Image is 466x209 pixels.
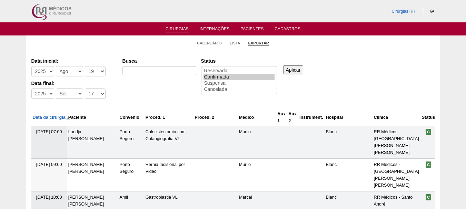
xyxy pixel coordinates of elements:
[166,27,189,32] a: Cirurgias
[144,126,194,159] td: Colecistectomia com Colangiografia VL
[275,27,300,33] a: Cadastros
[118,109,144,126] th: Convênio
[66,116,70,120] img: ordem decrescente
[144,109,194,126] th: Proced. 1
[204,86,275,93] option: Cancelada
[298,109,325,126] th: Instrument.
[33,115,70,120] a: Data da cirurgia
[230,41,240,45] a: Lista
[238,109,276,126] th: Médico
[240,27,264,33] a: Pacientes
[204,80,275,86] option: Suspensa
[201,58,277,64] label: Status
[200,27,230,33] a: Internações
[122,58,196,64] label: Busca
[391,9,415,14] a: Cirurgias RR
[238,159,276,191] td: Murilo
[118,159,144,191] td: Porto Seguro
[283,65,304,74] input: Aplicar
[36,129,62,134] span: [DATE] 07:00
[67,126,118,159] td: Laedja [PERSON_NAME]
[67,109,118,126] th: Paciente
[238,126,276,159] td: Murilo
[276,109,287,126] th: Aux 1
[373,126,420,159] td: RR Médicos - [GEOGRAPHIC_DATA][PERSON_NAME][PERSON_NAME]
[426,129,432,135] span: Confirmada
[118,126,144,159] td: Porto Seguro
[248,41,269,46] a: Exportar
[373,159,420,191] td: RR Médicos - [GEOGRAPHIC_DATA][PERSON_NAME][PERSON_NAME]
[325,109,373,126] th: Hospital
[325,159,373,191] td: Blanc
[193,109,237,126] th: Proced. 2
[373,109,420,126] th: Clínica
[204,68,275,74] option: Reservada
[197,41,222,45] a: Calendário
[430,9,434,13] i: Sair
[325,126,373,159] td: Blanc
[420,109,437,126] th: Status
[36,195,62,200] span: [DATE] 10:00
[144,159,194,191] td: Hernia Incisional por Video
[31,58,116,64] label: Data inicial:
[426,194,432,200] span: Confirmada
[122,66,196,75] input: Digite os termos que você deseja procurar.
[67,159,118,191] td: [PERSON_NAME] [PERSON_NAME]
[287,109,298,126] th: Aux 2
[426,161,432,168] span: Confirmada
[36,162,62,167] span: [DATE] 09:00
[31,80,116,87] label: Data final:
[204,74,275,80] option: Confirmada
